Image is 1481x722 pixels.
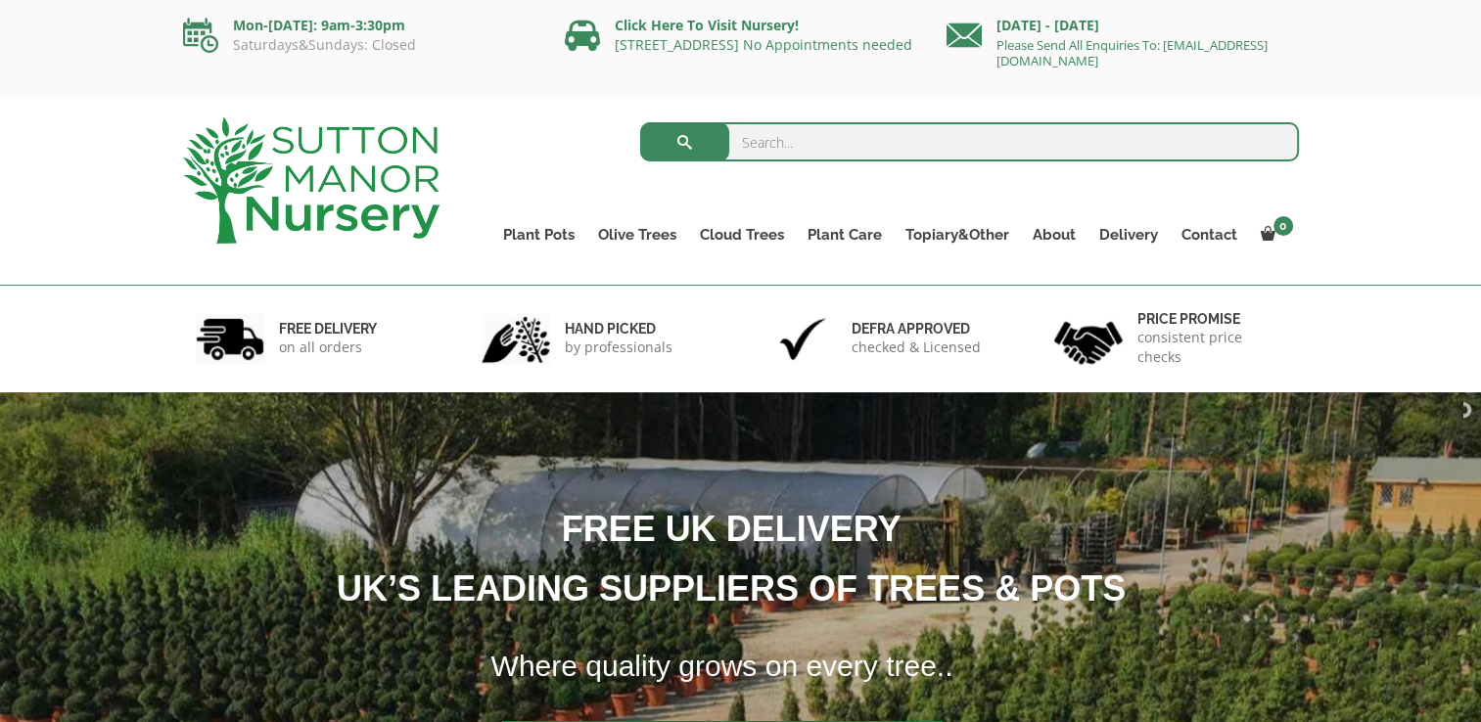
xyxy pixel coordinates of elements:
[1170,221,1249,248] a: Contact
[183,117,440,244] img: logo
[279,320,377,338] h6: FREE DELIVERY
[615,16,799,34] a: Click Here To Visit Nursery!
[586,221,688,248] a: Olive Trees
[183,14,535,37] p: Mon-[DATE]: 9am-3:30pm
[768,314,837,364] img: 3.jpg
[279,338,377,357] p: on all orders
[615,35,912,54] a: [STREET_ADDRESS] No Appointments needed
[1137,328,1286,367] p: consistent price checks
[894,221,1021,248] a: Topiary&Other
[196,314,264,364] img: 1.jpg
[1137,310,1286,328] h6: Price promise
[996,36,1268,69] a: Please Send All Enquiries To: [EMAIL_ADDRESS][DOMAIN_NAME]
[12,499,1427,618] h1: FREE UK DELIVERY UK’S LEADING SUPPLIERS OF TREES & POTS
[482,314,550,364] img: 2.jpg
[491,221,586,248] a: Plant Pots
[796,221,894,248] a: Plant Care
[467,637,1429,696] h1: Where quality grows on every tree..
[1273,216,1293,236] span: 0
[852,320,981,338] h6: Defra approved
[1021,221,1088,248] a: About
[1249,221,1299,248] a: 0
[565,338,672,357] p: by professionals
[183,37,535,53] p: Saturdays&Sundays: Closed
[852,338,981,357] p: checked & Licensed
[1088,221,1170,248] a: Delivery
[565,320,672,338] h6: hand picked
[947,14,1299,37] p: [DATE] - [DATE]
[1054,309,1123,369] img: 4.jpg
[640,122,1299,161] input: Search...
[688,221,796,248] a: Cloud Trees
